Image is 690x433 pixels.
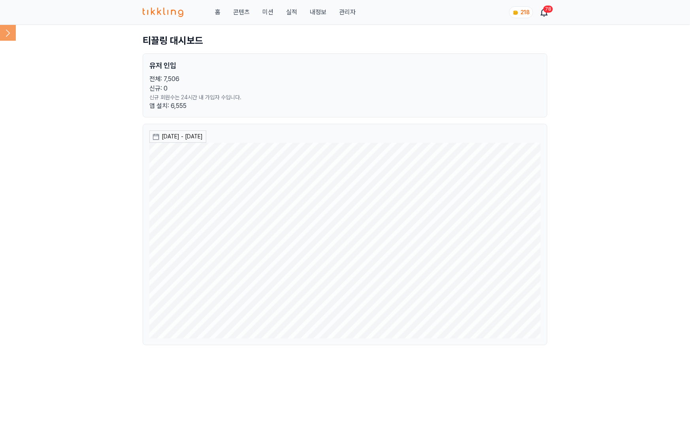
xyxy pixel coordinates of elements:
[149,84,541,93] p: 신규: 0
[143,8,183,17] img: 티끌링
[162,132,203,141] div: [DATE] - [DATE]
[541,8,547,17] a: 78
[149,130,206,143] button: [DATE] - [DATE]
[149,60,541,71] h2: 유저 인입
[233,8,250,17] a: 콘텐츠
[509,6,532,18] a: coin 218
[339,8,356,17] a: 관리자
[215,8,221,17] a: 홈
[149,101,541,111] p: 앱 설치: 6,555
[543,6,553,13] div: 78
[149,93,541,101] p: 신규 회원수는 24시간 내 가입자 수입니다.
[262,8,273,17] button: 미션
[310,8,326,17] a: 내정보
[143,34,547,47] h1: 티끌링 대시보드
[149,74,541,84] p: 전체: 7,506
[286,8,297,17] a: 실적
[513,9,519,16] img: coin
[520,9,530,15] span: 218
